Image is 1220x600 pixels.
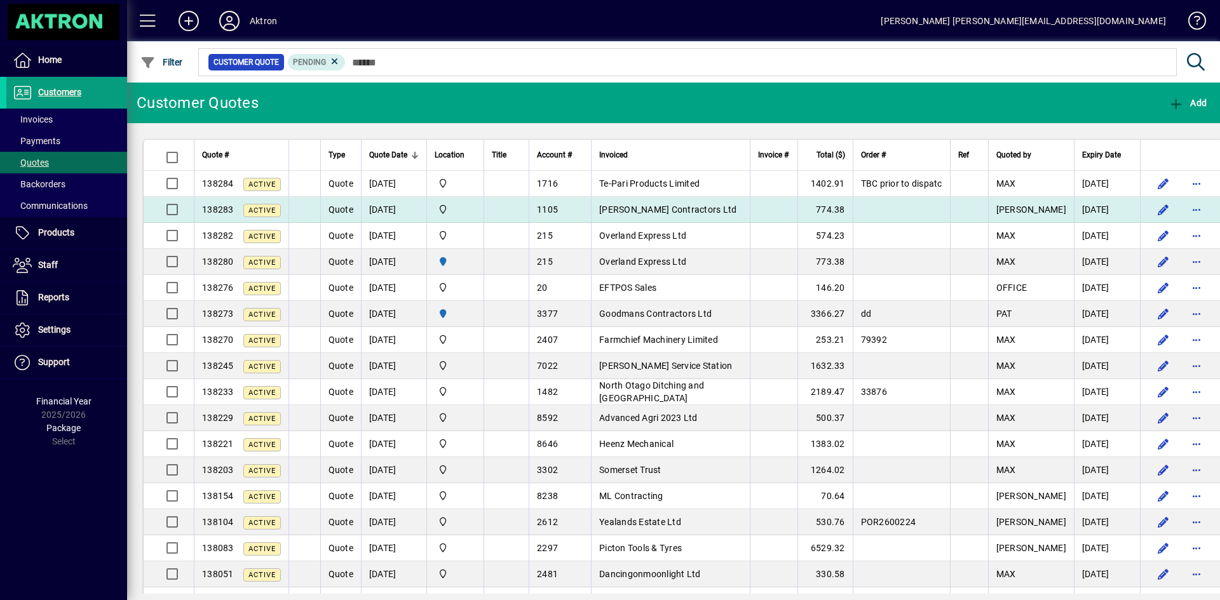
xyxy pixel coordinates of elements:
[599,517,681,527] span: Yealands Estate Ltd
[248,415,276,423] span: Active
[996,283,1027,293] span: OFFICE
[202,148,229,162] span: Quote #
[1082,148,1121,162] span: Expiry Date
[329,178,353,189] span: Quote
[435,281,476,295] span: Central
[861,178,942,189] span: TBC prior to dispatc
[996,543,1066,553] span: [PERSON_NAME]
[797,483,853,509] td: 70.64
[537,178,558,189] span: 1716
[537,569,558,579] span: 2481
[996,148,1066,162] div: Quoted by
[435,567,476,581] span: Central
[537,517,558,527] span: 2612
[248,284,276,293] span: Active
[1074,223,1140,249] td: [DATE]
[361,535,426,561] td: [DATE]
[202,178,234,189] span: 138284
[361,457,426,483] td: [DATE]
[599,491,663,501] span: ML Contracting
[6,173,127,195] a: Backorders
[1074,457,1140,483] td: [DATE]
[6,130,127,152] a: Payments
[599,309,712,319] span: Goodmans Contractors Ltd
[1186,486,1207,506] button: More options
[1074,561,1140,587] td: [DATE]
[13,114,53,124] span: Invoices
[996,178,1016,189] span: MAX
[881,11,1166,31] div: [PERSON_NAME] [PERSON_NAME][EMAIL_ADDRESS][DOMAIN_NAME]
[1186,330,1207,350] button: More options
[248,310,276,319] span: Active
[329,491,353,501] span: Quote
[435,333,476,347] span: Central
[248,545,276,553] span: Active
[599,569,701,579] span: Dancingonmoonlight Ltd
[329,465,353,475] span: Quote
[435,229,476,243] span: Central
[861,148,886,162] span: Order #
[361,275,426,301] td: [DATE]
[599,543,682,553] span: Picton Tools & Tyres
[435,177,476,190] span: Central
[996,361,1016,371] span: MAX
[537,439,558,449] span: 8646
[537,543,558,553] span: 2297
[137,93,259,113] div: Customer Quotes
[861,148,942,162] div: Order #
[38,227,74,237] span: Products
[329,361,353,371] span: Quote
[1186,356,1207,376] button: More options
[38,357,70,367] span: Support
[329,204,353,215] span: Quote
[202,517,234,527] span: 138104
[599,148,628,162] span: Invoiced
[1074,535,1140,561] td: [DATE]
[6,314,127,346] a: Settings
[38,260,58,270] span: Staff
[1153,460,1174,480] button: Edit
[1186,564,1207,584] button: More options
[1153,486,1174,506] button: Edit
[6,217,127,249] a: Products
[1074,405,1140,431] td: [DATE]
[996,148,1031,162] span: Quoted by
[38,324,71,335] span: Settings
[329,283,353,293] span: Quote
[1179,3,1204,44] a: Knowledge Base
[435,255,476,269] span: HAMILTON
[202,309,234,319] span: 138273
[202,230,234,241] span: 138282
[537,230,553,241] span: 215
[1153,434,1174,454] button: Edit
[202,283,234,293] span: 138276
[202,439,234,449] span: 138221
[248,467,276,475] span: Active
[1169,98,1207,108] span: Add
[6,347,127,378] a: Support
[202,413,234,423] span: 138229
[293,58,326,67] span: Pending
[361,197,426,223] td: [DATE]
[13,136,60,146] span: Payments
[329,569,353,579] span: Quote
[537,148,572,162] span: Account #
[202,569,234,579] span: 138051
[248,493,276,501] span: Active
[361,561,426,587] td: [DATE]
[209,10,250,32] button: Profile
[361,249,426,275] td: [DATE]
[329,335,353,345] span: Quote
[1153,225,1174,246] button: Edit
[1186,303,1207,324] button: More options
[1074,483,1140,509] td: [DATE]
[1153,173,1174,194] button: Edit
[435,359,476,373] span: Central
[537,148,583,162] div: Account #
[361,509,426,535] td: [DATE]
[329,517,353,527] span: Quote
[958,148,969,162] span: Ref
[1153,277,1174,298] button: Edit
[435,515,476,529] span: Central
[797,535,853,561] td: 6529.32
